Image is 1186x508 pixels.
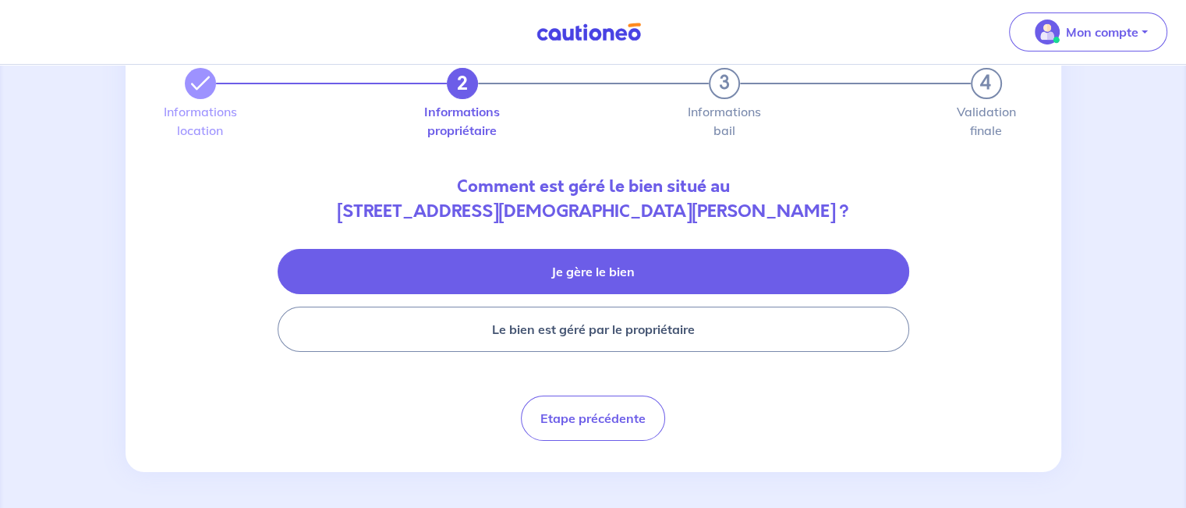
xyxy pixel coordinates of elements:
p: Mon compte [1066,23,1138,41]
button: Je gère le bien [278,249,909,294]
button: Le bien est géré par le propriétaire [278,307,909,352]
label: Informations location [185,105,216,137]
button: Etape précédente [521,396,665,441]
img: Cautioneo [530,23,647,42]
button: illu_account_valid_menu.svgMon compte [1009,12,1167,52]
button: 2 [447,68,478,99]
label: Validation finale [971,105,1002,137]
label: Informations bail [709,105,740,137]
p: Comment est géré le bien situé au [STREET_ADDRESS][DEMOGRAPHIC_DATA][PERSON_NAME] ? [172,174,1014,224]
img: illu_account_valid_menu.svg [1035,20,1060,44]
label: Informations propriétaire [447,105,478,137]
